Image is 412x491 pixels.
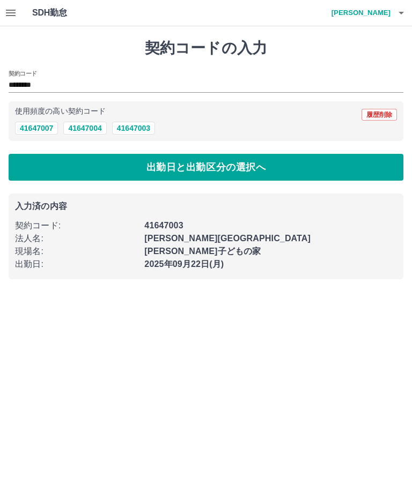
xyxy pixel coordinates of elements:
button: 履歴削除 [362,109,397,121]
h1: 契約コードの入力 [9,39,403,57]
p: 法人名 : [15,232,138,245]
b: 2025年09月22日(月) [144,259,224,269]
button: 41647007 [15,122,58,135]
p: 使用頻度の高い契約コード [15,108,106,115]
p: 入力済の内容 [15,202,397,211]
p: 出勤日 : [15,258,138,271]
p: 現場名 : [15,245,138,258]
button: 41647004 [63,122,106,135]
button: 41647003 [112,122,155,135]
button: 出勤日と出勤区分の選択へ [9,154,403,181]
p: 契約コード : [15,219,138,232]
b: [PERSON_NAME][GEOGRAPHIC_DATA] [144,234,311,243]
b: 41647003 [144,221,183,230]
b: [PERSON_NAME]子どもの家 [144,247,261,256]
h2: 契約コード [9,69,37,78]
